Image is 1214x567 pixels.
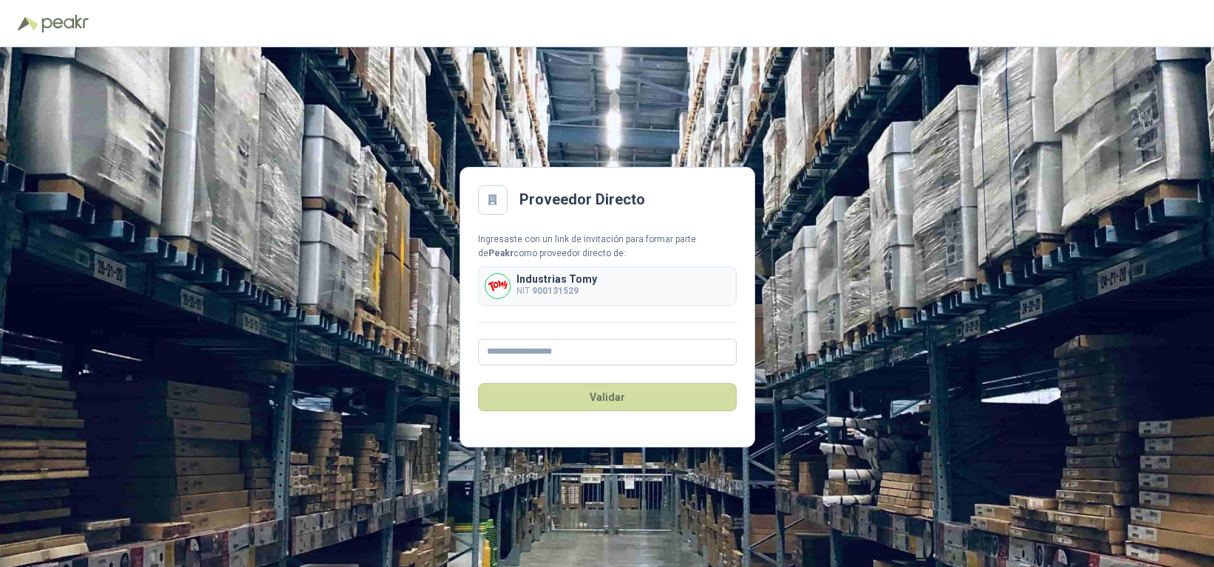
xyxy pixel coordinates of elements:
h2: Proveedor Directo [519,188,645,211]
img: Peakr [41,15,89,32]
div: Ingresaste con un link de invitación para formar parte de como proveedor directo de: [478,233,737,261]
button: Validar [478,383,737,411]
img: Company Logo [485,274,510,298]
p: NIT [516,284,597,298]
b: Peakr [488,248,514,258]
b: 900131529 [532,286,579,296]
img: Logo [18,16,38,31]
p: Industrias Tomy [516,274,597,284]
